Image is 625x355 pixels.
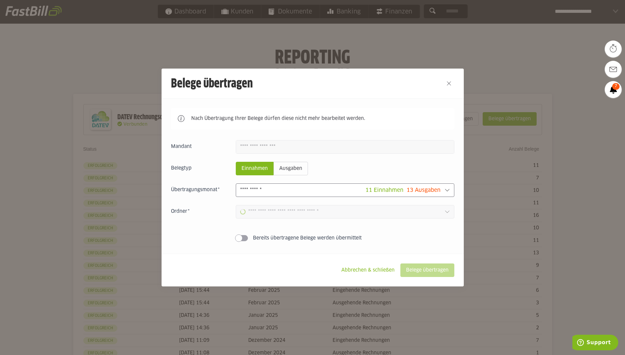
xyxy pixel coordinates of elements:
[612,83,620,90] span: 7
[236,162,274,175] sl-radio-button: Einnahmen
[336,263,400,277] sl-button: Abbrechen & schließen
[171,235,454,242] sl-switch: Bereits übertragene Belege werden übermittelt
[605,81,622,98] a: 7
[572,335,618,352] iframe: Öffnet ein Widget, in dem Sie weitere Informationen finden
[400,263,454,277] sl-button: Belege übertragen
[274,162,308,175] sl-radio-button: Ausgaben
[406,187,441,193] span: 13 Ausgaben
[365,187,403,193] span: 11 Einnahmen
